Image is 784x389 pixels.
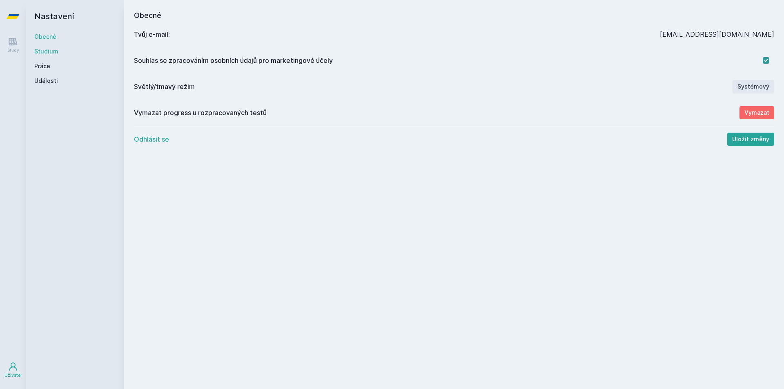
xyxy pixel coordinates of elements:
div: Tvůj e‑mail: [134,29,660,39]
a: Studium [34,47,116,56]
h1: Obecné [134,10,774,21]
a: Study [2,33,24,58]
div: Světlý/tmavý režim [134,82,733,91]
button: Uložit změny [727,133,774,146]
a: Obecné [34,33,116,41]
a: Události [34,77,116,85]
div: [EMAIL_ADDRESS][DOMAIN_NAME] [660,29,774,39]
a: Práce [34,62,116,70]
div: Vymazat progress u rozpracovaných testů [134,108,739,118]
a: Uživatel [2,358,24,382]
button: Odhlásit se [134,134,169,144]
button: Systémový [733,80,774,93]
div: Souhlas se zpracováním osobních údajů pro marketingové účely [134,56,763,65]
div: Uživatel [4,372,22,378]
button: Vymazat [739,106,774,119]
div: Study [7,47,19,53]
